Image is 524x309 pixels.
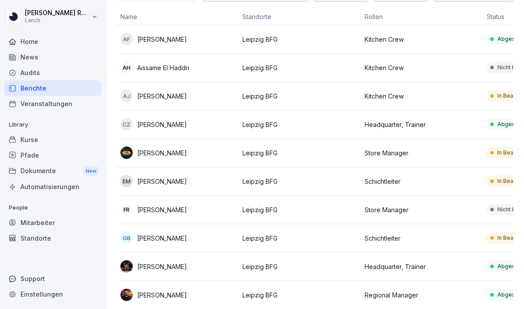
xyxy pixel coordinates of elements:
[137,234,187,243] p: [PERSON_NAME]
[365,63,480,72] p: Kitchen Crew
[365,234,480,243] p: Schichtleiter
[4,49,101,65] a: News
[365,91,480,101] p: Kitchen Crew
[242,91,357,101] p: Leipzig BFG
[117,8,239,25] th: Name
[4,34,101,49] a: Home
[120,260,133,273] img: gq6jiwkat9wmwctfmwqffveh.png
[120,175,133,187] div: EM
[120,147,133,159] img: g4w5x5mlkjus3ukx1xap2hc0.png
[242,120,357,129] p: Leipzig BFG
[361,8,483,25] th: Rollen
[120,90,133,102] div: AJ
[365,120,480,129] p: Headquarter, Trainer
[242,234,357,243] p: Leipzig BFG
[120,232,133,244] div: GB
[4,132,101,147] a: Kurse
[137,91,187,101] p: [PERSON_NAME]
[120,289,133,301] img: kwjack37i7lkdya029ocrhcd.png
[83,166,99,176] div: New
[365,205,480,214] p: Store Manager
[4,118,101,132] p: Library
[365,177,480,186] p: Schichtleiter
[120,203,133,216] div: FR
[4,179,101,194] a: Automatisierungen
[137,262,187,271] p: [PERSON_NAME]
[25,9,90,17] p: [PERSON_NAME] Renner
[137,148,187,158] p: [PERSON_NAME]
[137,63,189,72] p: Aissame El Haddri
[4,215,101,230] a: Mitarbeiter
[242,262,357,271] p: Leipzig BFG
[137,120,187,129] p: [PERSON_NAME]
[365,290,480,300] p: Regional Manager
[365,35,480,44] p: Kitchen Crew
[239,8,361,25] th: Standorte
[4,163,101,179] a: DokumenteNew
[120,61,133,74] div: AH
[120,118,133,131] div: CZ
[4,286,101,302] a: Einstellungen
[4,65,101,80] a: Audits
[137,290,187,300] p: [PERSON_NAME]
[4,201,101,215] p: People
[4,271,101,286] div: Support
[137,35,187,44] p: [PERSON_NAME]
[137,177,187,186] p: [PERSON_NAME]
[365,148,480,158] p: Store Manager
[242,63,357,72] p: Leipzig BFG
[4,163,101,179] div: Dokumente
[4,147,101,163] a: Pfade
[242,205,357,214] p: Leipzig BFG
[242,148,357,158] p: Leipzig BFG
[242,35,357,44] p: Leipzig BFG
[137,205,187,214] p: [PERSON_NAME]
[120,33,133,45] div: AF
[365,262,480,271] p: Headquarter, Trainer
[242,290,357,300] p: Leipzig BFG
[4,80,101,96] a: Berichte
[4,96,101,111] a: Veranstaltungen
[25,17,90,24] p: Lanch
[242,177,357,186] p: Leipzig BFG
[4,230,101,246] a: Standorte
